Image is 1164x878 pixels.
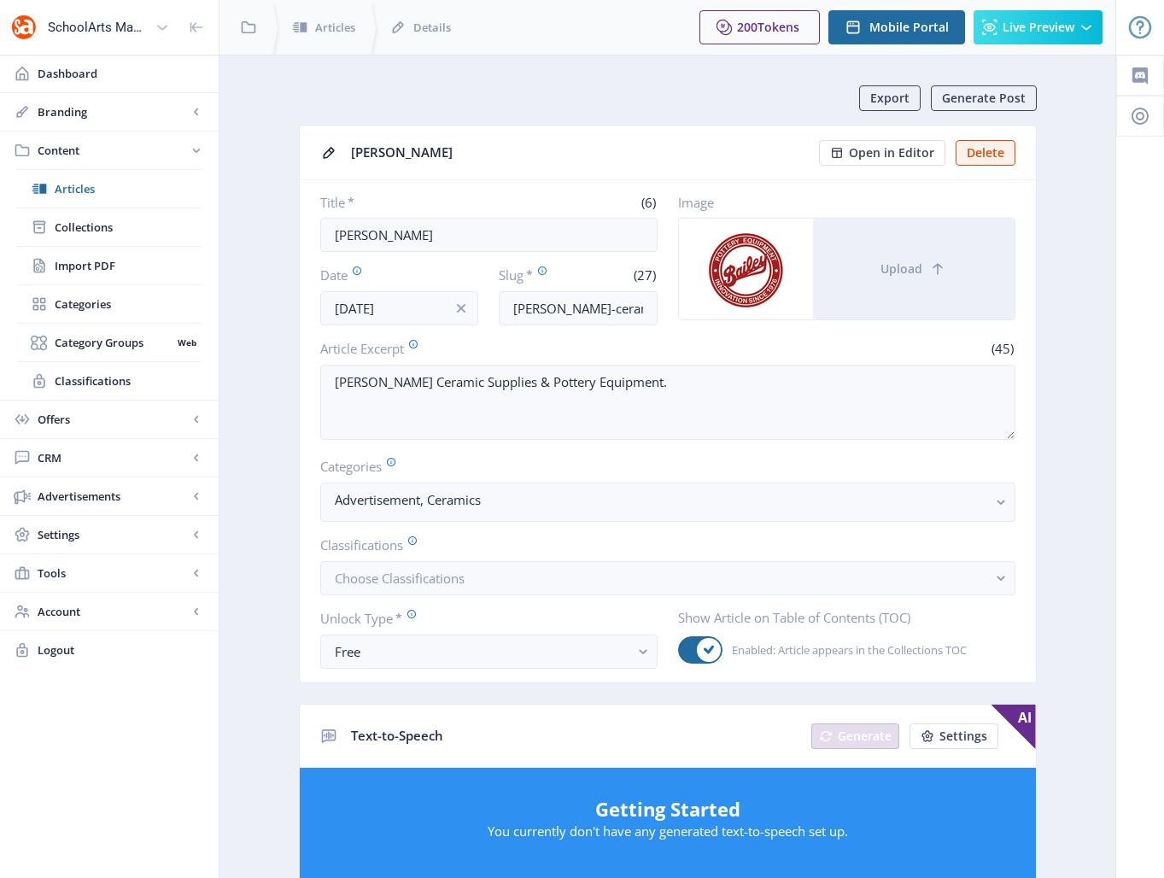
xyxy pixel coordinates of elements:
[38,65,205,82] span: Dashboard
[320,218,658,252] input: Type Article Title ...
[38,565,188,582] span: Tools
[17,324,202,361] a: Category GroupsWeb
[838,729,892,743] span: Generate
[910,723,998,749] button: Settings
[317,822,1019,840] p: You currently don't have any generated text-to-speech set up.
[335,641,629,662] div: Free
[335,489,987,510] nb-select-label: Advertisement, Ceramics
[320,194,483,211] label: Title
[899,723,998,749] a: New page
[38,449,188,466] span: CRM
[859,85,921,111] button: Export
[38,488,188,505] span: Advertisements
[849,146,934,160] span: Open in Editor
[813,219,1015,319] button: Upload
[320,609,644,628] label: Unlock Type
[55,334,172,351] span: Category Groups
[17,247,202,284] a: Import PDF
[317,795,1019,822] h5: Getting Started
[55,257,202,274] span: Import PDF
[989,340,1015,357] span: (45)
[38,142,188,159] span: Content
[320,561,1015,595] button: Choose Classifications
[320,339,661,358] label: Article Excerpt
[699,10,820,44] button: 200Tokens
[38,641,205,658] span: Logout
[10,14,38,41] img: properties.app_icon.png
[335,570,465,587] span: Choose Classifications
[351,727,443,744] span: Text-to-Speech
[678,609,1002,626] label: Show Article on Table of Contents (TOC)
[351,139,809,166] div: [PERSON_NAME]
[38,411,188,428] span: Offers
[17,285,202,323] a: Categories
[17,208,202,246] a: Collections
[17,362,202,400] a: Classifications
[315,19,355,36] span: Articles
[320,266,465,284] label: Date
[639,194,658,211] span: (6)
[942,91,1026,105] span: Generate Post
[320,291,479,325] input: Publishing Date
[631,266,658,284] span: (27)
[811,723,899,749] button: Generate
[757,19,799,35] span: Tokens
[939,729,987,743] span: Settings
[880,262,922,276] span: Upload
[453,300,470,317] nb-icon: info
[991,705,1036,749] span: AI
[722,640,967,660] span: Enabled: Article appears in the Collections TOC
[870,91,910,105] span: Export
[55,296,202,313] span: Categories
[869,20,949,34] span: Mobile Portal
[320,536,1002,554] label: Classifications
[801,723,899,749] a: New page
[55,219,202,236] span: Collections
[48,9,149,46] div: SchoolArts Magazine
[320,457,1002,476] label: Categories
[320,483,1015,522] button: Advertisement, Ceramics
[499,266,571,284] label: Slug
[678,194,1002,211] label: Image
[38,526,188,543] span: Settings
[931,85,1037,111] button: Generate Post
[828,10,965,44] button: Mobile Portal
[38,603,188,620] span: Account
[1003,20,1074,34] span: Live Preview
[413,19,451,36] span: Details
[444,291,478,325] button: info
[974,10,1103,44] button: Live Preview
[819,140,945,166] button: Open in Editor
[172,334,202,351] nb-badge: Web
[956,140,1015,166] button: Delete
[38,103,188,120] span: Branding
[55,180,202,197] span: Articles
[55,372,202,389] span: Classifications
[320,635,658,669] button: Free
[17,170,202,208] a: Articles
[499,291,658,325] input: this-is-how-a-slug-looks-like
